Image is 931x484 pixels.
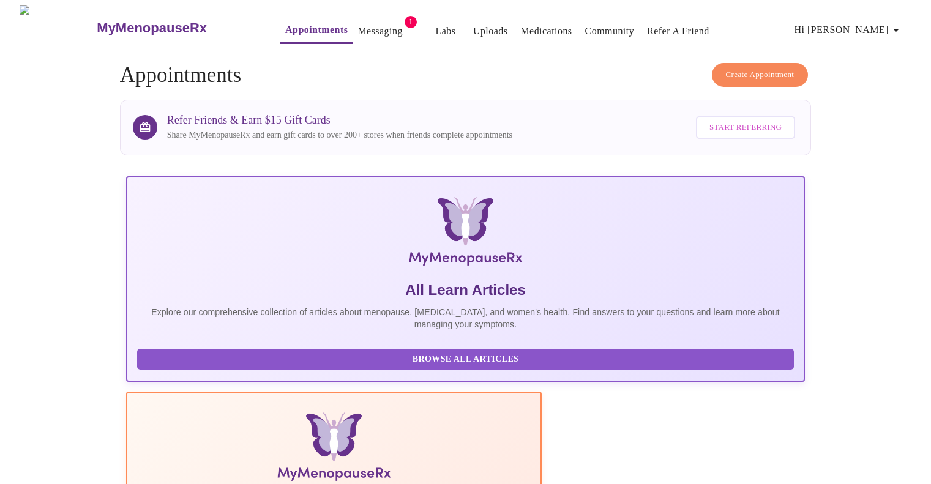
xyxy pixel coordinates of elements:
[435,23,455,40] a: Labs
[280,18,353,44] button: Appointments
[790,18,908,42] button: Hi [PERSON_NAME]
[20,5,95,51] img: MyMenopauseRx Logo
[405,16,417,28] span: 1
[709,121,782,135] span: Start Referring
[357,23,402,40] a: Messaging
[515,19,577,43] button: Medications
[585,23,635,40] a: Community
[580,19,640,43] button: Community
[167,129,512,141] p: Share MyMenopauseRx and earn gift cards to over 200+ stores when friends complete appointments
[137,349,795,370] button: Browse All Articles
[693,110,798,145] a: Start Referring
[696,116,795,139] button: Start Referring
[726,68,795,82] span: Create Appointment
[149,352,782,367] span: Browse All Articles
[97,20,207,36] h3: MyMenopauseRx
[95,7,256,50] a: MyMenopauseRx
[137,353,798,363] a: Browse All Articles
[353,19,407,43] button: Messaging
[473,23,508,40] a: Uploads
[468,19,513,43] button: Uploads
[285,21,348,39] a: Appointments
[712,63,809,87] button: Create Appointment
[642,19,714,43] button: Refer a Friend
[520,23,572,40] a: Medications
[426,19,465,43] button: Labs
[239,197,692,270] img: MyMenopauseRx Logo
[137,280,795,300] h5: All Learn Articles
[120,63,812,87] h4: Appointments
[647,23,709,40] a: Refer a Friend
[137,306,795,330] p: Explore our comprehensive collection of articles about menopause, [MEDICAL_DATA], and women's hea...
[795,21,903,39] span: Hi [PERSON_NAME]
[167,114,512,127] h3: Refer Friends & Earn $15 Gift Cards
